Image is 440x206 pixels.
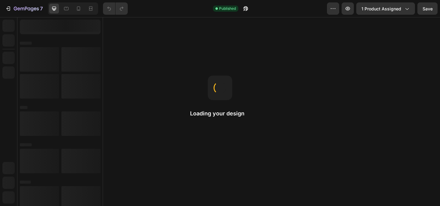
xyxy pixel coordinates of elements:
[103,2,128,15] div: Undo/Redo
[2,2,46,15] button: 7
[417,2,438,15] button: Save
[423,6,433,11] span: Save
[356,2,415,15] button: 1 product assigned
[361,6,401,12] span: 1 product assigned
[219,6,236,11] span: Published
[190,110,250,117] h2: Loading your design
[40,5,43,12] p: 7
